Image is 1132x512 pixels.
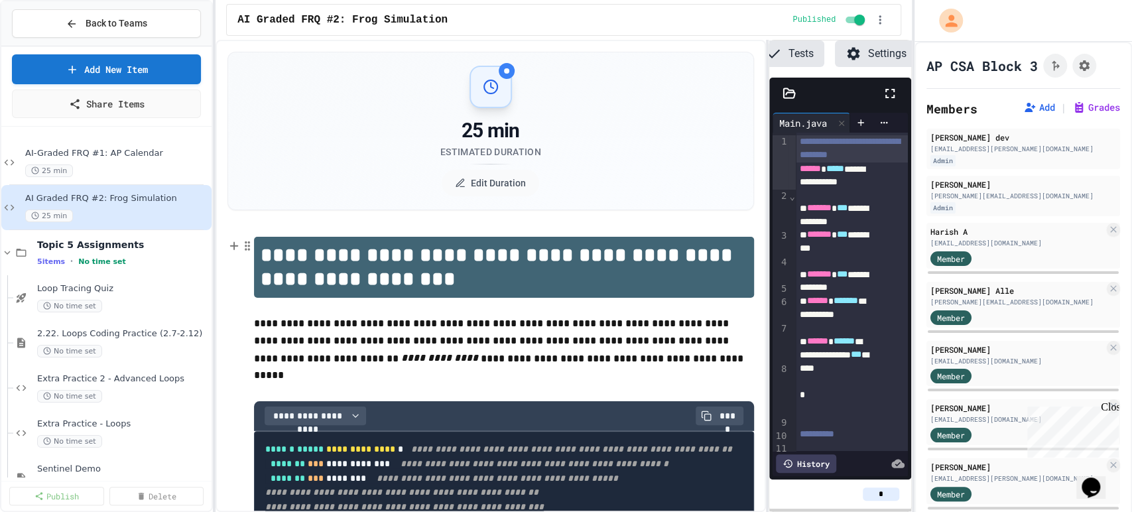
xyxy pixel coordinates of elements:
[237,12,448,28] span: AI Graded FRQ #2: Frog Simulation
[37,345,102,357] span: No time set
[773,363,789,416] div: 8
[930,155,956,166] div: Admin
[773,322,789,363] div: 7
[9,487,104,505] a: Publish
[440,145,541,159] div: Estimated Duration
[773,116,834,130] div: Main.java
[930,356,1104,366] div: [EMAIL_ADDRESS][DOMAIN_NAME]
[926,99,977,118] h2: Members
[925,5,966,36] div: My Account
[788,191,795,202] span: Fold line
[37,239,209,251] span: Topic 5 Assignments
[930,402,1104,414] div: [PERSON_NAME]
[773,283,789,296] div: 5
[792,12,867,28] div: Content is published and visible to students
[773,416,789,430] div: 9
[1076,459,1119,499] iframe: chat widget
[37,373,209,385] span: Extra Practice 2 - Advanced Loops
[70,256,73,267] span: •
[37,300,102,312] span: No time set
[937,312,965,324] span: Member
[440,119,541,143] div: 25 min
[12,54,201,84] a: Add New Item
[776,454,836,473] div: History
[930,238,1104,248] div: [EMAIL_ADDRESS][DOMAIN_NAME]
[37,390,102,403] span: No time set
[755,40,824,67] button: Tests
[1072,54,1096,78] button: Assignment Settings
[25,164,73,177] span: 25 min
[37,464,209,475] span: Sentinel Demo
[1023,101,1055,114] button: Add
[930,131,1116,143] div: [PERSON_NAME] dev
[930,461,1104,473] div: [PERSON_NAME]
[773,229,789,256] div: 3
[37,283,209,294] span: Loop Tracing Quiz
[773,442,789,456] div: 11
[926,56,1038,75] h1: AP CSA Block 3
[12,9,201,38] button: Back to Teams
[78,257,126,266] span: No time set
[12,90,201,118] a: Share Items
[37,257,65,266] span: 5 items
[930,178,1116,190] div: [PERSON_NAME]
[835,40,917,67] button: Settings
[109,487,204,505] a: Delete
[25,193,209,204] span: AI Graded FRQ #2: Frog Simulation
[86,17,147,31] span: Back to Teams
[930,285,1104,296] div: [PERSON_NAME] Alle
[5,5,92,84] div: Chat with us now!Close
[930,191,1116,201] div: [PERSON_NAME][EMAIL_ADDRESS][DOMAIN_NAME]
[937,488,965,500] span: Member
[930,474,1104,483] div: [EMAIL_ADDRESS][PERSON_NAME][DOMAIN_NAME]
[37,328,209,340] span: 2.22. Loops Coding Practice (2.7-2.12)
[773,113,850,133] div: Main.java
[1072,101,1120,114] button: Grades
[930,297,1104,307] div: [PERSON_NAME][EMAIL_ADDRESS][DOMAIN_NAME]
[773,256,789,283] div: 4
[1043,54,1067,78] button: Click to see fork details
[1022,401,1119,458] iframe: chat widget
[930,225,1104,237] div: Harish A
[792,15,836,25] span: Published
[773,190,789,229] div: 2
[773,430,789,443] div: 10
[442,170,539,196] button: Edit Duration
[1060,99,1067,115] span: |
[937,370,965,382] span: Member
[37,435,102,448] span: No time set
[930,202,956,214] div: Admin
[25,210,73,222] span: 25 min
[937,429,965,441] span: Member
[25,148,209,159] span: AI-Graded FRQ #1: AP Calendar
[773,296,789,322] div: 6
[930,415,1104,424] div: [EMAIL_ADDRESS][DOMAIN_NAME]
[930,344,1104,355] div: [PERSON_NAME]
[937,253,965,265] span: Member
[930,144,1116,154] div: [EMAIL_ADDRESS][PERSON_NAME][DOMAIN_NAME]
[773,135,789,190] div: 1
[37,418,209,430] span: Extra Practice - Loops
